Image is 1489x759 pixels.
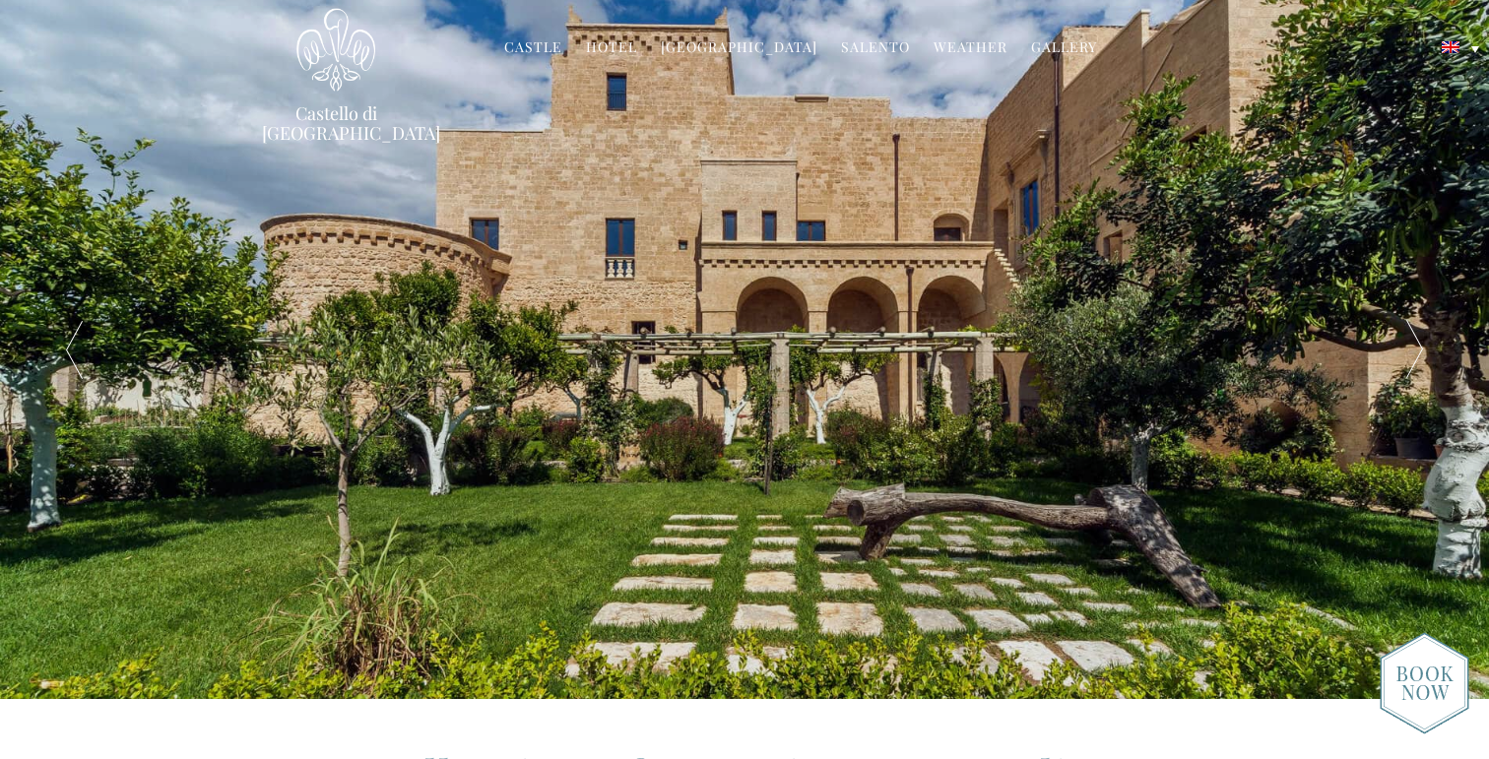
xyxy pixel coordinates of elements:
[262,103,410,143] a: Castello di [GEOGRAPHIC_DATA]
[934,37,1007,60] a: Weather
[841,37,910,60] a: Salento
[296,8,375,92] img: Castello di Ugento
[1031,37,1097,60] a: Gallery
[1380,632,1469,734] img: new-booknow.png
[504,37,562,60] a: Castle
[661,37,817,60] a: [GEOGRAPHIC_DATA]
[1442,41,1459,53] img: English
[586,37,637,60] a: Hotel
